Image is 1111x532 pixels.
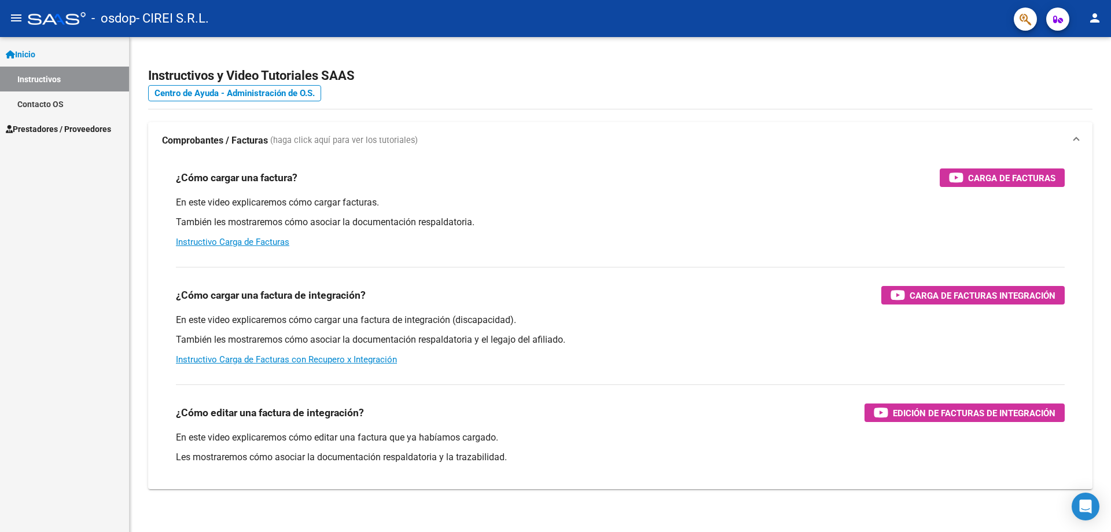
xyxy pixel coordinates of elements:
span: Carga de Facturas [968,171,1055,185]
div: Comprobantes / Facturas (haga click aquí para ver los tutoriales) [148,159,1092,489]
p: También les mostraremos cómo asociar la documentación respaldatoria y el legajo del afiliado. [176,333,1065,346]
a: Centro de Ayuda - Administración de O.S. [148,85,321,101]
p: En este video explicaremos cómo cargar facturas. [176,196,1065,209]
h3: ¿Cómo editar una factura de integración? [176,405,364,421]
span: Carga de Facturas Integración [910,288,1055,303]
h3: ¿Cómo cargar una factura de integración? [176,287,366,303]
p: En este video explicaremos cómo editar una factura que ya habíamos cargado. [176,431,1065,444]
p: También les mostraremos cómo asociar la documentación respaldatoria. [176,216,1065,229]
mat-icon: menu [9,11,23,25]
a: Instructivo Carga de Facturas [176,237,289,247]
span: Inicio [6,48,35,61]
p: Les mostraremos cómo asociar la documentación respaldatoria y la trazabilidad. [176,451,1065,464]
a: Instructivo Carga de Facturas con Recupero x Integración [176,354,397,365]
button: Carga de Facturas [940,168,1065,187]
mat-expansion-panel-header: Comprobantes / Facturas (haga click aquí para ver los tutoriales) [148,122,1092,159]
h2: Instructivos y Video Tutoriales SAAS [148,65,1092,87]
div: Open Intercom Messenger [1072,493,1099,520]
span: Prestadores / Proveedores [6,123,111,135]
h3: ¿Cómo cargar una factura? [176,170,297,186]
strong: Comprobantes / Facturas [162,134,268,147]
button: Edición de Facturas de integración [864,403,1065,422]
span: - osdop [91,6,136,31]
span: - CIREI S.R.L. [136,6,209,31]
span: (haga click aquí para ver los tutoriales) [270,134,418,147]
button: Carga de Facturas Integración [881,286,1065,304]
mat-icon: person [1088,11,1102,25]
span: Edición de Facturas de integración [893,406,1055,420]
p: En este video explicaremos cómo cargar una factura de integración (discapacidad). [176,314,1065,326]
